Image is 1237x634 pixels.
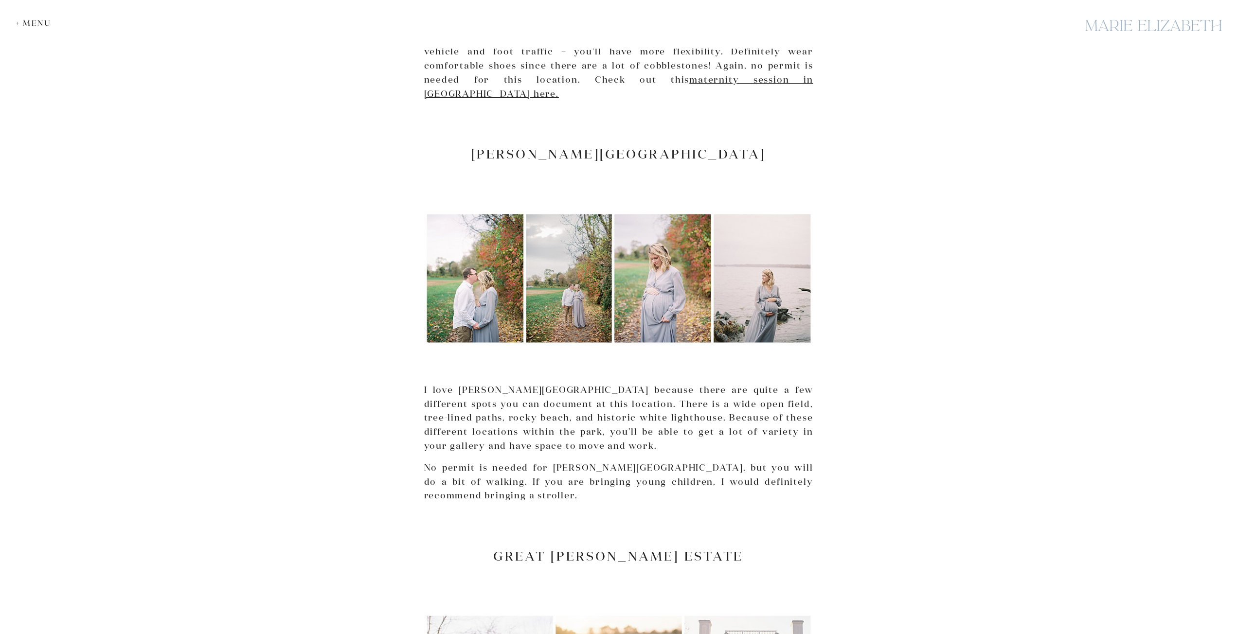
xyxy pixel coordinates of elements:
h2: [PERSON_NAME][GEOGRAPHIC_DATA] [424,146,813,161]
h2: Great [PERSON_NAME] Estate [424,548,813,564]
a: maternity session in [GEOGRAPHIC_DATA] here. [424,74,813,99]
p: I prefer Old Town Alexandria in early morning for the light and to avoid both vehicle and foot tr... [424,31,813,101]
img: Collage Of Four Images Of A Maternity Session At Jones Point Park In Alexandria On A Cloudy Morning. [424,211,813,345]
p: I love [PERSON_NAME][GEOGRAPHIC_DATA] because there are quite a few different spots you can docum... [424,383,813,453]
div: + Menu [16,18,56,28]
p: No permit is needed for [PERSON_NAME][GEOGRAPHIC_DATA], but you will do a bit of walking. If you ... [424,461,813,503]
